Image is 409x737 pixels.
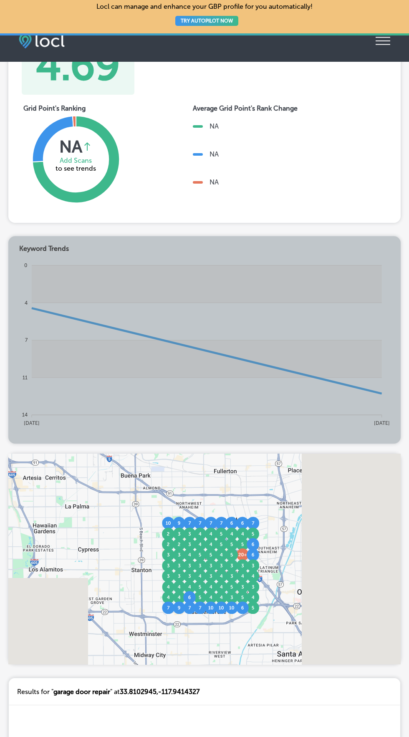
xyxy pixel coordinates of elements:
div: Average Grid Point's Rank Change [193,104,298,112]
div: NA [59,136,82,156]
img: fda3e92497d09a02dc62c9cd864e3231.png [19,33,65,48]
div: NA [210,150,219,158]
div: NA [210,178,219,186]
span: garage door repair [53,688,110,696]
div: Add Scans [53,156,98,164]
div: 4.69 [36,40,120,91]
div: Results for " " at [9,678,208,705]
div: Grid Point's Ranking [23,104,128,112]
div: to see trends [53,156,98,172]
div: NA [210,122,219,130]
span: 33.8102945 , -117.9414327 [120,688,199,696]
